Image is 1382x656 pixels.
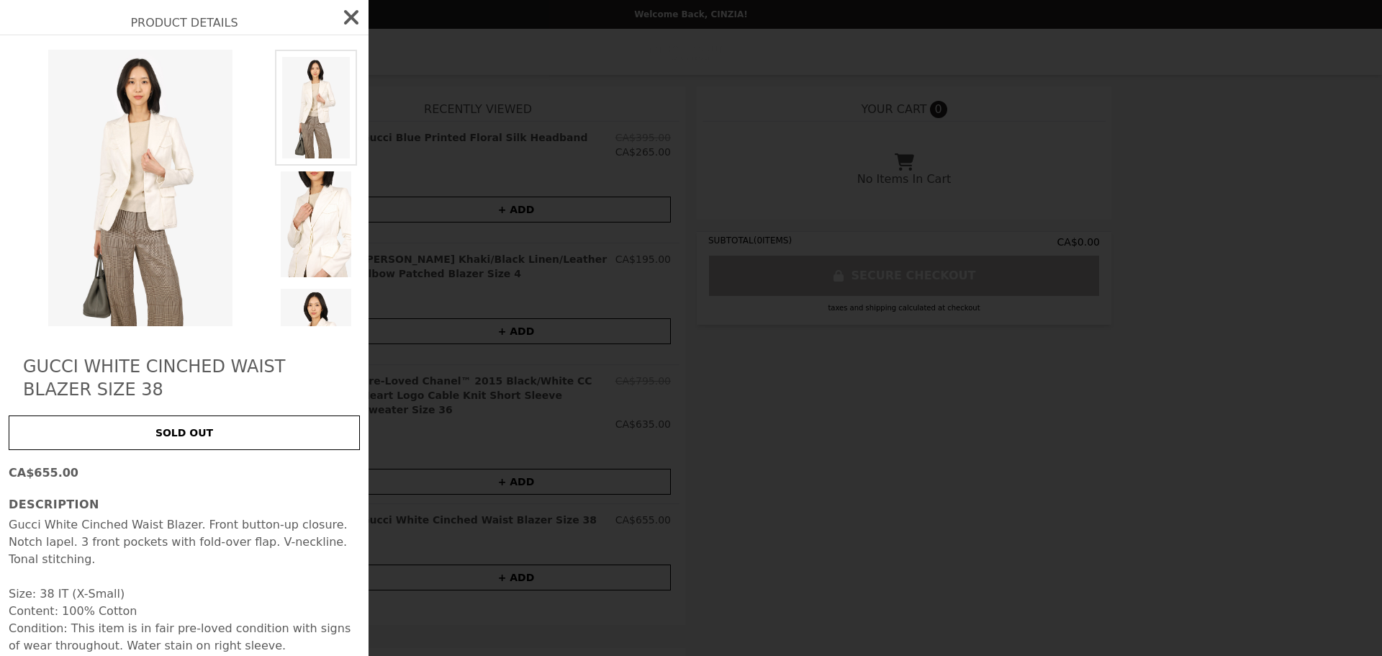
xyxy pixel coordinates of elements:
[275,50,357,166] img: Default Title
[9,464,360,482] p: CA$655.00
[275,166,357,283] img: Default Title
[9,516,360,655] p: Gucci White Cinched Waist Blazer. Front button-up closure. Notch lapel. 3 front pockets with fold...
[9,621,351,652] span: Condition: This item is in fair pre-loved condition with signs of wear throughout. Water stain on...
[9,587,125,601] span: Size: 38 IT (X-Small)
[23,355,345,401] h2: Gucci White Cinched Waist Blazer Size 38
[275,283,357,400] img: Default Title
[9,496,360,513] h3: Description
[9,604,137,618] span: Content: 100% Cotton
[9,415,360,450] button: SOLD OUT
[9,50,272,326] img: Default Title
